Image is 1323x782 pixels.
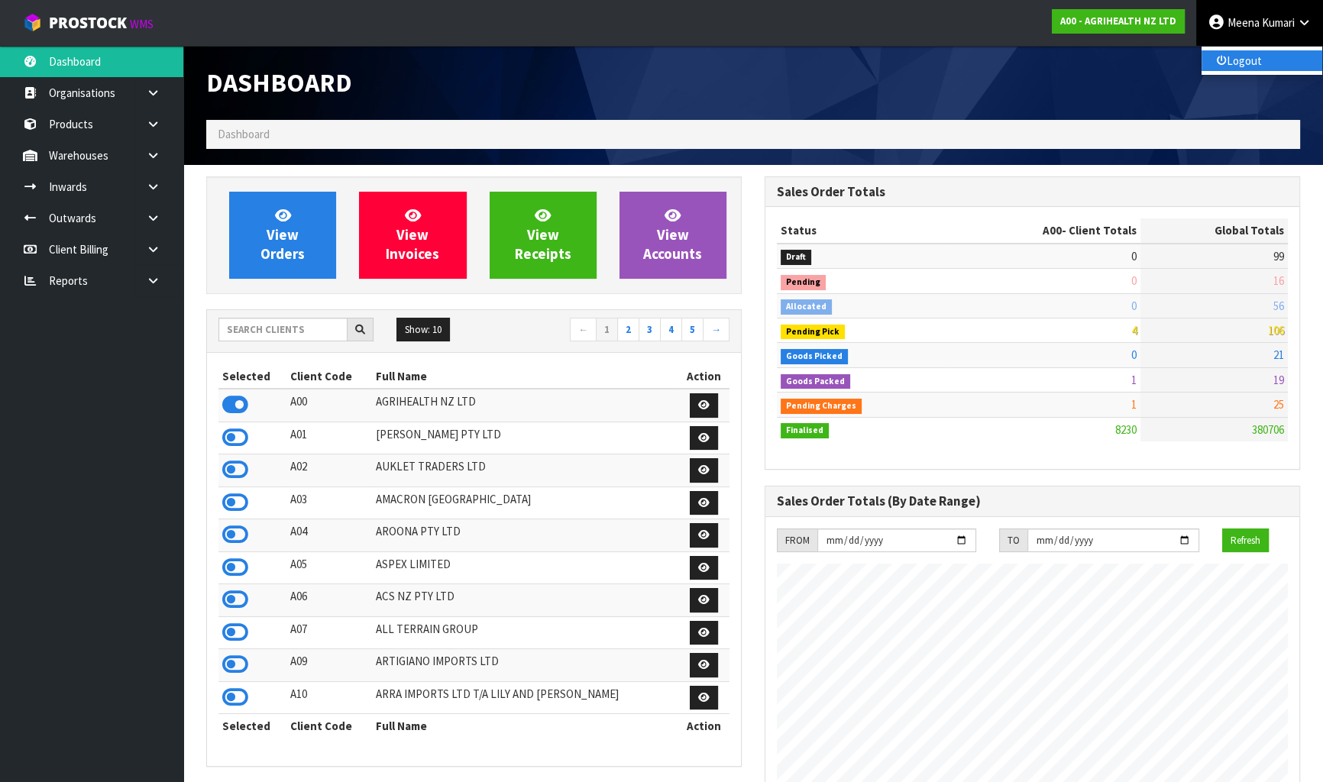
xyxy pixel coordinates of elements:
[781,299,832,315] span: Allocated
[206,66,352,99] span: Dashboard
[386,206,439,263] span: View Invoices
[372,649,678,682] td: ARTIGIANO IMPORTS LTD
[286,681,371,714] td: A10
[777,185,1288,199] h3: Sales Order Totals
[286,649,371,682] td: A09
[372,364,678,389] th: Full Name
[286,584,371,617] td: A06
[396,318,450,342] button: Show: 10
[1202,50,1322,71] a: Logout
[372,454,678,487] td: AUKLET TRADERS LTD
[1052,9,1185,34] a: A00 - AGRIHEALTH NZ LTD
[1131,299,1137,313] span: 0
[678,714,729,738] th: Action
[49,13,127,33] span: ProStock
[1262,15,1295,30] span: Kumari
[372,519,678,552] td: AROONA PTY LTD
[372,714,678,738] th: Full Name
[372,389,678,422] td: AGRIHEALTH NZ LTD
[218,318,348,341] input: Search clients
[1273,249,1284,263] span: 99
[777,494,1288,509] h3: Sales Order Totals (By Date Range)
[372,551,678,584] td: ASPEX LIMITED
[1273,397,1284,412] span: 25
[781,423,829,438] span: Finalised
[286,389,371,422] td: A00
[999,528,1027,553] div: TO
[946,218,1140,243] th: - Client Totals
[643,206,702,263] span: View Accounts
[781,349,848,364] span: Goods Picked
[490,192,597,279] a: ViewReceipts
[781,250,811,265] span: Draft
[1140,218,1288,243] th: Global Totals
[619,192,726,279] a: ViewAccounts
[286,519,371,552] td: A04
[1228,15,1260,30] span: Meena
[286,486,371,519] td: A03
[286,364,371,389] th: Client Code
[359,192,466,279] a: ViewInvoices
[781,374,850,389] span: Goods Packed
[678,364,729,389] th: Action
[218,364,286,389] th: Selected
[130,17,154,31] small: WMS
[596,318,618,342] a: 1
[286,714,371,738] th: Client Code
[286,551,371,584] td: A05
[781,275,826,290] span: Pending
[260,206,305,263] span: View Orders
[1131,249,1137,263] span: 0
[703,318,729,342] a: →
[286,422,371,454] td: A01
[372,584,678,617] td: ACS NZ PTY LTD
[1131,323,1137,338] span: 4
[777,218,946,243] th: Status
[486,318,730,344] nav: Page navigation
[1252,422,1284,437] span: 380706
[1060,15,1176,27] strong: A00 - AGRIHEALTH NZ LTD
[1222,528,1269,553] button: Refresh
[781,325,845,340] span: Pending Pick
[286,454,371,487] td: A02
[515,206,571,263] span: View Receipts
[570,318,597,342] a: ←
[229,192,336,279] a: ViewOrders
[218,127,270,141] span: Dashboard
[660,318,682,342] a: 4
[1273,273,1284,288] span: 16
[1273,373,1284,387] span: 19
[1273,347,1284,362] span: 21
[781,399,862,414] span: Pending Charges
[681,318,704,342] a: 5
[372,486,678,519] td: AMACRON [GEOGRAPHIC_DATA]
[1131,273,1137,288] span: 0
[1131,373,1137,387] span: 1
[777,528,817,553] div: FROM
[286,616,371,649] td: A07
[218,714,286,738] th: Selected
[1043,223,1062,238] span: A00
[1115,422,1137,437] span: 8230
[372,616,678,649] td: ALL TERRAIN GROUP
[23,13,42,32] img: cube-alt.png
[1131,347,1137,362] span: 0
[1273,299,1284,313] span: 56
[617,318,639,342] a: 2
[639,318,661,342] a: 3
[1268,323,1284,338] span: 106
[372,681,678,714] td: ARRA IMPORTS LTD T/A LILY AND [PERSON_NAME]
[372,422,678,454] td: [PERSON_NAME] PTY LTD
[1131,397,1137,412] span: 1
